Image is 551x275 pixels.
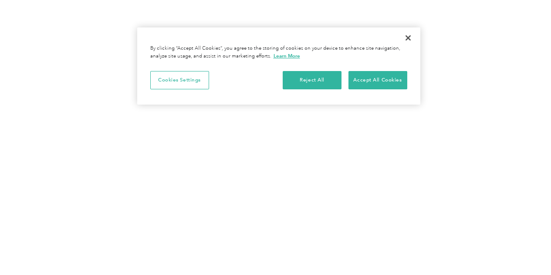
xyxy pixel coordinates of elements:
button: Cookies Settings [150,71,209,89]
div: Cookie banner [137,27,420,105]
div: Privacy [137,27,420,105]
a: More information about your privacy, opens in a new tab [274,53,300,59]
button: Reject All [283,71,341,89]
button: Accept All Cookies [348,71,407,89]
button: Close [399,28,418,48]
div: By clicking “Accept All Cookies”, you agree to the storing of cookies on your device to enhance s... [150,45,407,60]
